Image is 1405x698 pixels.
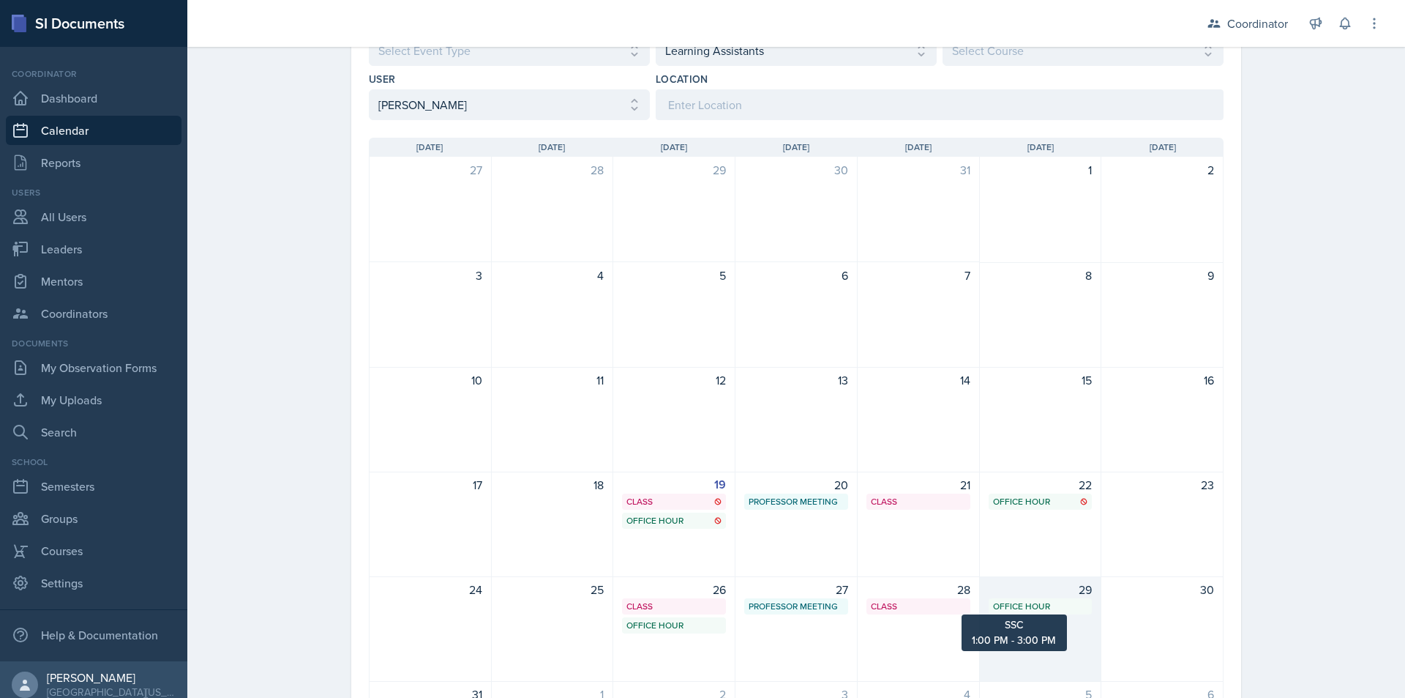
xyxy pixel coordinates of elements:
div: Office Hour [993,495,1088,508]
div: Coordinator [1227,15,1288,32]
div: 14 [866,371,970,389]
div: Professor Meeting [749,600,844,613]
a: Settings [6,568,181,598]
span: [DATE] [661,141,687,154]
div: 16 [1110,371,1214,389]
div: 9 [1110,267,1214,284]
div: 19 [622,476,726,494]
a: Dashboard [6,83,181,113]
div: 11 [501,371,604,389]
div: 5 [622,267,726,284]
a: Semesters [6,472,181,501]
div: 29 [989,581,1093,598]
div: 27 [744,581,848,598]
div: 20 [744,476,848,494]
div: 31 [866,161,970,179]
a: Calendar [6,116,181,145]
span: [DATE] [416,141,443,154]
span: [DATE] [1150,141,1176,154]
div: 10 [378,371,482,389]
a: Mentors [6,267,181,296]
div: Coordinator [6,67,181,81]
div: 8 [989,267,1093,284]
a: All Users [6,202,181,231]
a: Courses [6,536,181,565]
div: 6 [744,267,848,284]
div: 4 [501,267,604,284]
div: 23 [1110,476,1214,494]
a: Search [6,417,181,447]
div: 27 [378,161,482,179]
span: [DATE] [539,141,565,154]
div: [PERSON_NAME] [47,670,176,685]
span: [DATE] [783,141,809,154]
span: [DATE] [905,141,932,154]
div: 22 [989,476,1093,494]
a: My Observation Forms [6,353,181,382]
div: 17 [378,476,482,494]
div: School [6,456,181,469]
input: Enter Location [656,89,1224,120]
div: 15 [989,371,1093,389]
div: 1 [989,161,1093,179]
div: 29 [622,161,726,179]
div: 30 [1110,581,1214,598]
div: 12 [622,371,726,389]
div: Documents [6,337,181,350]
span: [DATE] [1027,141,1054,154]
div: Class [626,600,722,613]
a: My Uploads [6,385,181,415]
div: Professor Meeting [749,495,844,508]
div: Class [871,495,966,508]
a: Groups [6,504,181,533]
a: Leaders [6,234,181,264]
div: 13 [744,371,848,389]
div: 18 [501,476,604,494]
div: 25 [501,581,604,598]
div: 2 [1110,161,1214,179]
label: Location [656,72,708,86]
div: 3 [378,267,482,284]
div: 26 [622,581,726,598]
div: Office Hour [626,619,722,632]
div: Class [871,600,966,613]
div: 28 [866,581,970,598]
div: Office Hour [626,514,722,527]
div: 21 [866,476,970,494]
div: 7 [866,267,970,284]
div: Users [6,186,181,199]
div: Class [626,495,722,508]
div: Help & Documentation [6,620,181,650]
div: 28 [501,161,604,179]
a: Reports [6,148,181,177]
div: 24 [378,581,482,598]
div: 30 [744,161,848,179]
label: User [369,72,395,86]
a: Coordinators [6,299,181,328]
div: Office Hour [993,600,1088,613]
